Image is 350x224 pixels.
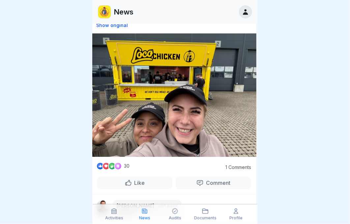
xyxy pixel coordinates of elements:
p: last week [159,203,178,209]
img: loco.jpg [98,6,111,18]
p: News [114,8,133,16]
p: Audits [169,216,181,220]
p: News [139,216,150,220]
img: Post Image [92,33,256,157]
p: Profile [229,216,243,220]
p: Show original [96,23,252,28]
p: Like [132,180,145,186]
p: Documents [194,216,217,220]
p: 30 [124,163,130,169]
p: Activities [105,216,123,220]
p: Comment [204,180,231,186]
p: [PERSON_NAME] [117,203,154,209]
p: 1 Comments [215,165,251,170]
